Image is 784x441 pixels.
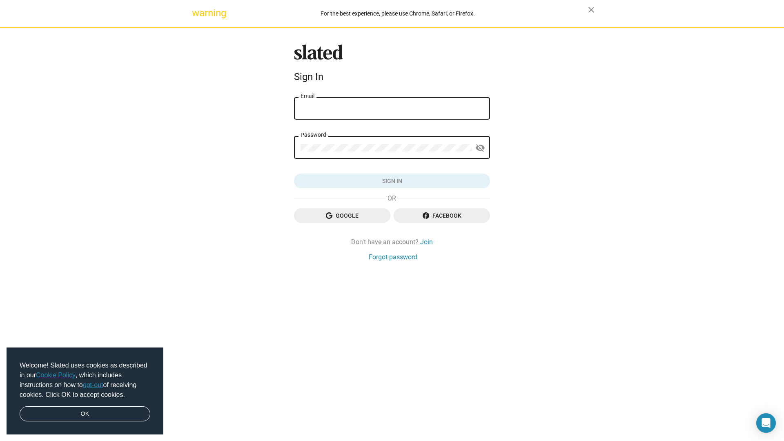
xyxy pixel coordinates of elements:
span: Welcome! Slated uses cookies as described in our , which includes instructions on how to of recei... [20,361,150,400]
div: Open Intercom Messenger [756,413,776,433]
mat-icon: close [586,5,596,15]
span: Facebook [400,208,483,223]
a: opt-out [83,381,103,388]
span: Google [301,208,384,223]
div: Don't have an account? [294,238,490,246]
button: Facebook [394,208,490,223]
a: dismiss cookie message [20,406,150,422]
div: For the best experience, please use Chrome, Safari, or Firefox. [207,8,588,19]
div: Sign In [294,71,490,82]
a: Cookie Policy [36,372,76,379]
button: Google [294,208,390,223]
sl-branding: Sign In [294,45,490,86]
mat-icon: warning [192,8,202,18]
a: Join [420,238,433,246]
a: Forgot password [369,253,417,261]
button: Show password [472,140,488,156]
div: cookieconsent [7,347,163,435]
mat-icon: visibility_off [475,142,485,154]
